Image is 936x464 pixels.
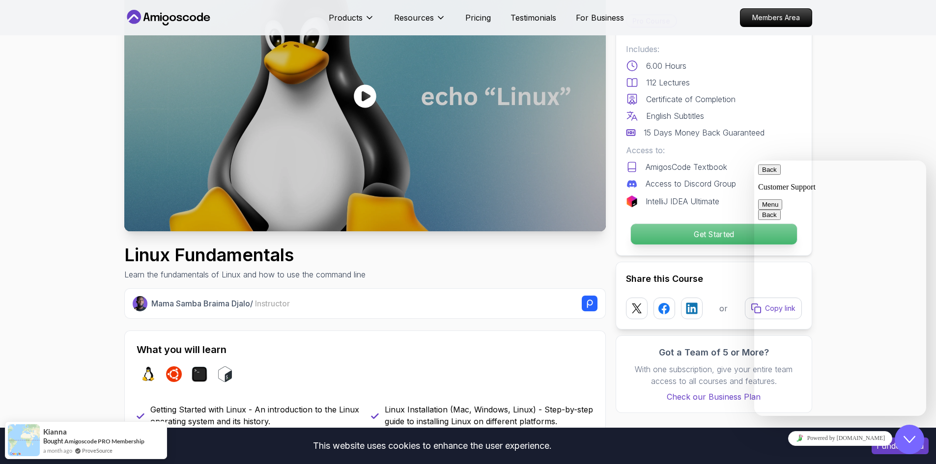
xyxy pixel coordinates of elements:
[626,144,802,156] p: Access to:
[43,428,67,436] span: Kianna
[646,178,736,190] p: Access to Discord Group
[754,427,926,449] iframe: chat widget
[630,223,797,245] button: Get Started
[646,110,704,122] p: English Subtitles
[64,437,144,445] a: Amigoscode PRO Membership
[166,366,182,382] img: ubuntu logo
[626,43,802,55] p: Includes:
[626,195,638,207] img: jetbrains logo
[511,12,556,24] a: Testimonials
[576,12,624,24] a: For Business
[626,363,802,387] p: With one subscription, give your entire team access to all courses and features.
[719,302,728,314] p: or
[394,12,434,24] p: Resources
[740,8,812,27] a: Members Area
[626,346,802,359] h3: Got a Team of 5 or More?
[8,424,40,456] img: provesource social proof notification image
[43,446,72,455] span: a month ago
[646,60,686,72] p: 6.00 Hours
[644,127,765,138] p: 15 Days Money Back Guaranteed
[646,77,690,88] p: 112 Lectures
[646,161,727,173] p: AmigosCode Textbook
[385,404,594,427] p: Linux Installation (Mac, Windows, Linux) - Step-by-step guide to installing Linux on different pl...
[217,366,233,382] img: bash logo
[626,272,802,286] h2: Share this Course
[192,366,207,382] img: terminal logo
[82,447,113,454] a: ProveSource
[646,93,736,105] p: Certificate of Completion
[394,12,446,31] button: Resources
[43,437,63,445] span: Bought
[141,366,156,382] img: linux logo
[137,343,594,356] h2: What you will learn
[124,245,366,265] h1: Linux Fundamentals
[626,391,802,403] a: Check our Business Plan
[124,269,366,280] p: Learn the fundamentals of Linux and how to use the command line
[745,298,802,319] button: Copy link
[255,299,290,308] span: Instructor
[329,12,374,31] button: Products
[740,9,812,27] p: Members Area
[895,425,926,454] iframe: chat widget
[646,195,719,207] p: IntelliJ IDEA Ultimate
[133,296,148,311] img: Nelson Djalo
[465,12,491,24] a: Pricing
[754,161,926,416] iframe: chat widget
[7,435,857,457] div: This website uses cookies to enhance the user experience.
[329,12,363,24] p: Products
[150,404,359,427] p: Getting Started with Linux - An introduction to the Linux operating system and its history.
[151,298,290,309] p: Mama Samba Braima Djalo /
